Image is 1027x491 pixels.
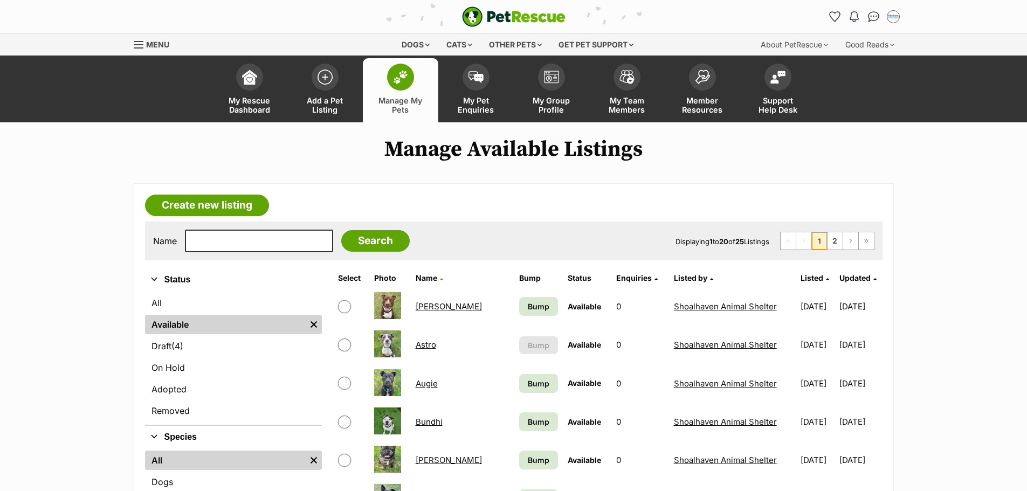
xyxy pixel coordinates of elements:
[519,374,558,393] a: Bump
[528,340,549,351] span: Bump
[826,8,844,25] a: Favourites
[468,71,484,83] img: pet-enquiries-icon-7e3ad2cf08bfb03b45e93fb7055b45f3efa6380592205ae92323e6603595dc1f.svg
[528,454,549,466] span: Bump
[839,365,881,402] td: [DATE]
[242,70,257,85] img: dashboard-icon-eb2f2d2d3e046f16d808141f083e7271f6b2e854fb5c12c21221c1fb7104beca.svg
[695,70,710,84] img: member-resources-icon-8e73f808a243e03378d46382f2149f9095a855e16c252ad45f914b54edf8863c.svg
[839,403,881,440] td: [DATE]
[171,340,183,352] span: (4)
[780,232,874,250] nav: Pagination
[462,6,566,27] a: PetRescue
[846,8,863,25] button: Notifications
[796,441,838,479] td: [DATE]
[212,58,287,122] a: My Rescue Dashboard
[225,96,274,114] span: My Rescue Dashboard
[674,455,777,465] a: Shoalhaven Animal Shelter
[568,417,601,426] span: Available
[612,365,668,402] td: 0
[145,195,269,216] a: Create new listing
[416,340,436,350] a: Astro
[674,301,777,312] a: Shoalhaven Animal Shelter
[812,232,827,250] span: Page 1
[145,293,322,313] a: All
[753,34,836,56] div: About PetRescue
[735,237,744,246] strong: 25
[481,34,549,56] div: Other pets
[616,273,658,282] a: Enquiries
[612,326,668,363] td: 0
[544,71,559,84] img: group-profile-icon-3fa3cf56718a62981997c0bc7e787c4b2cf8bcc04b72c1350f741eb67cf2f40e.svg
[850,11,858,22] img: notifications-46538b983faf8c2785f20acdc204bb7945ddae34d4c08c2a6579f10ce5e182be.svg
[676,237,769,246] span: Displaying to of Listings
[301,96,349,114] span: Add a Pet Listing
[674,273,713,282] a: Listed by
[551,34,641,56] div: Get pet support
[678,96,727,114] span: Member Resources
[770,71,785,84] img: help-desk-icon-fdf02630f3aa405de69fd3d07c3f3aa587a6932b1a1747fa1d2bba05be0121f9.svg
[839,273,871,282] span: Updated
[416,378,438,389] a: Augie
[145,451,306,470] a: All
[568,378,601,388] span: Available
[528,416,549,427] span: Bump
[619,70,635,84] img: team-members-icon-5396bd8760b3fe7c0b43da4ab00e1e3bb1a5d9ba89233759b79545d2d3fc5d0d.svg
[839,273,877,282] a: Updated
[145,315,306,334] a: Available
[843,232,858,250] a: Next page
[865,8,883,25] a: Conversations
[839,441,881,479] td: [DATE]
[519,412,558,431] a: Bump
[145,358,322,377] a: On Hold
[709,237,713,246] strong: 1
[796,403,838,440] td: [DATE]
[416,455,482,465] a: [PERSON_NAME]
[514,58,589,122] a: My Group Profile
[754,96,802,114] span: Support Help Desk
[145,336,322,356] a: Draft
[801,273,823,282] span: Listed
[674,417,777,427] a: Shoalhaven Animal Shelter
[603,96,651,114] span: My Team Members
[612,441,668,479] td: 0
[674,340,777,350] a: Shoalhaven Animal Shelter
[674,273,707,282] span: Listed by
[519,297,558,316] a: Bump
[370,269,410,287] th: Photo
[612,288,668,325] td: 0
[568,340,601,349] span: Available
[145,273,322,287] button: Status
[145,379,322,399] a: Adopted
[796,232,811,250] span: Previous page
[796,365,838,402] td: [DATE]
[885,8,902,25] button: My account
[839,288,881,325] td: [DATE]
[306,315,322,334] a: Remove filter
[868,11,879,22] img: chat-41dd97257d64d25036548639549fe6c8038ab92f7586957e7f3b1b290dea8141.svg
[612,403,668,440] td: 0
[826,8,902,25] ul: Account quick links
[801,273,829,282] a: Listed
[394,34,437,56] div: Dogs
[145,430,322,444] button: Species
[416,273,443,282] a: Name
[796,288,838,325] td: [DATE]
[528,301,549,312] span: Bump
[334,269,369,287] th: Select
[740,58,816,122] a: Support Help Desk
[515,269,562,287] th: Bump
[888,11,899,22] img: Jodie Parnell profile pic
[563,269,611,287] th: Status
[416,273,437,282] span: Name
[616,273,652,282] span: translation missing: en.admin.listings.index.attributes.enquiries
[363,58,438,122] a: Manage My Pets
[462,6,566,27] img: logo-e224e6f780fb5917bec1dbf3a21bbac754714ae5b6737aabdf751b685950b380.svg
[341,230,410,252] input: Search
[665,58,740,122] a: Member Resources
[416,417,443,427] a: Bundhi
[589,58,665,122] a: My Team Members
[439,34,480,56] div: Cats
[416,301,482,312] a: [PERSON_NAME]
[306,451,322,470] a: Remove filter
[452,96,500,114] span: My Pet Enquiries
[146,40,169,49] span: Menu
